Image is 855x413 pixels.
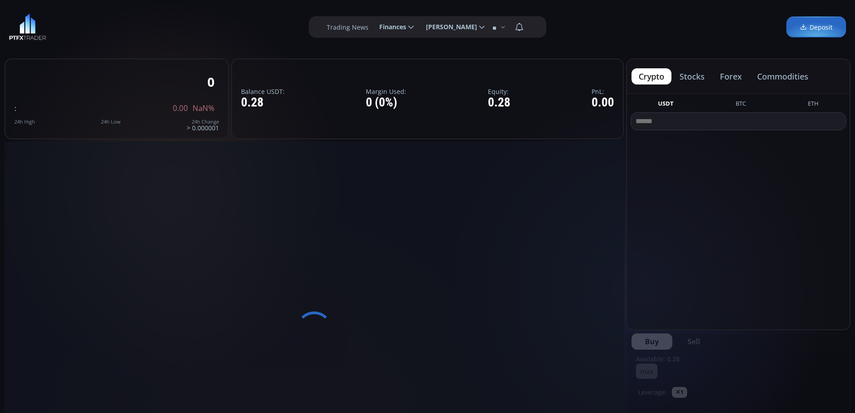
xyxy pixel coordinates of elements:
[193,104,215,112] span: NaN%
[800,22,833,32] span: Deposit
[14,119,35,124] div: 24h High
[187,119,219,131] div: > 0.000001
[592,88,614,95] label: PnL:
[241,96,285,110] div: 0.28
[366,88,406,95] label: Margin Used:
[631,68,671,84] button: crypto
[373,18,406,36] span: Finances
[187,119,219,124] div: 24h Change
[9,13,46,40] img: LOGO
[713,68,749,84] button: forex
[241,88,285,95] label: Balance USDT:
[488,96,510,110] div: 0.28
[732,99,750,111] button: BTC
[488,88,510,95] label: Equity:
[804,99,822,111] button: ETH
[654,99,677,111] button: USDT
[786,17,846,38] a: Deposit
[207,75,215,89] div: 0
[672,68,712,84] button: stocks
[592,96,614,110] div: 0.00
[173,104,188,112] span: 0.00
[750,68,816,84] button: commodities
[366,96,406,110] div: 0 (0%)
[101,119,121,124] div: 24h Low
[420,18,477,36] span: [PERSON_NAME]
[14,103,16,113] span: :
[327,22,368,32] label: Trading News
